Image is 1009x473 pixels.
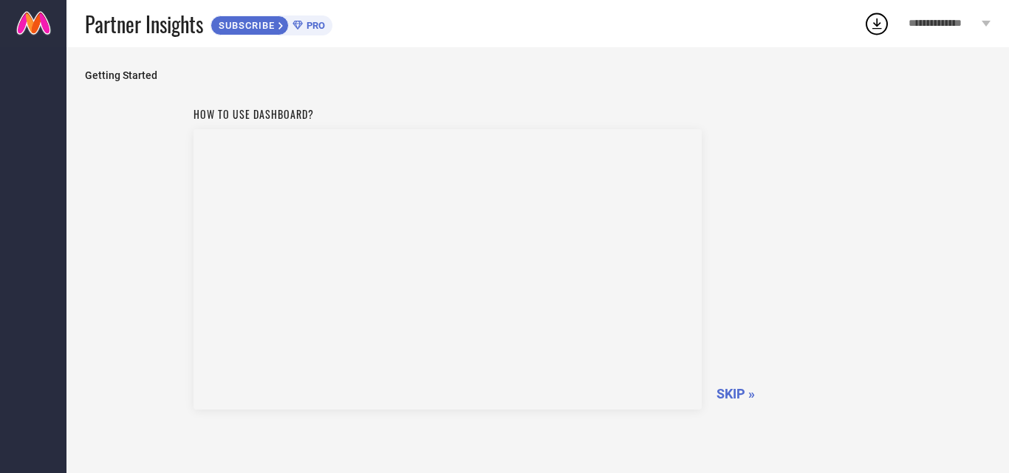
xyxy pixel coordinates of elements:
a: SUBSCRIBEPRO [211,12,332,35]
iframe: Workspace Section [194,129,702,410]
span: PRO [303,20,325,31]
div: Open download list [863,10,890,37]
h1: How to use dashboard? [194,106,702,122]
span: SUBSCRIBE [211,20,278,31]
span: Partner Insights [85,9,203,39]
span: SKIP » [716,386,755,401]
span: Getting Started [85,69,991,81]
